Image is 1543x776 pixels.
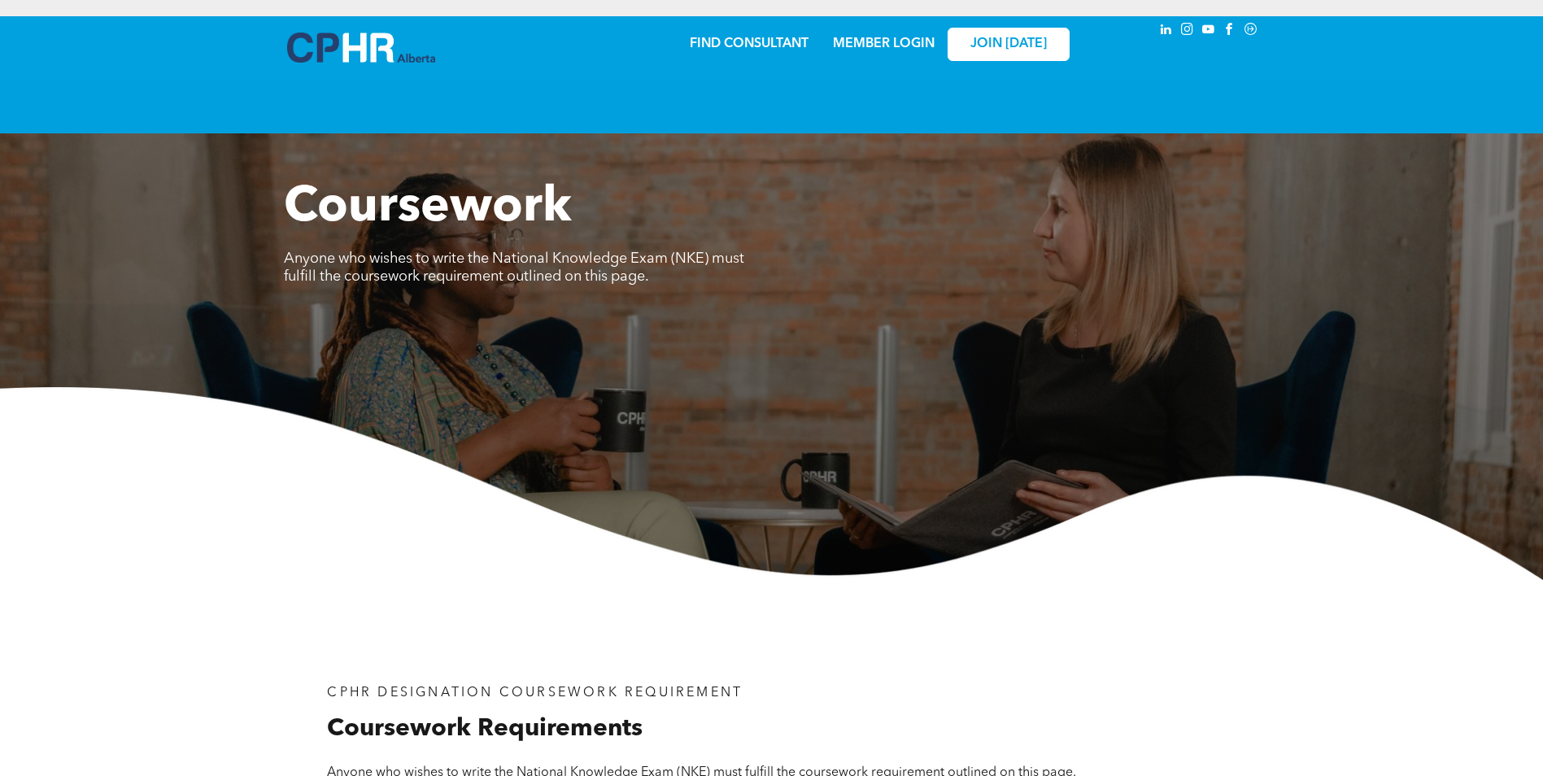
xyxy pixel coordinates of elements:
[284,184,572,233] span: Coursework
[1221,20,1239,42] a: facebook
[1242,20,1260,42] a: Social network
[1179,20,1196,42] a: instagram
[327,687,743,700] span: CPHR DESIGNATION COURSEWORK REQUIREMENT
[327,717,643,741] span: Coursework Requirements
[1200,20,1218,42] a: youtube
[833,37,935,50] a: MEMBER LOGIN
[690,37,809,50] a: FIND CONSULTANT
[287,33,435,63] img: A blue and white logo for cp alberta
[1157,20,1175,42] a: linkedin
[284,251,744,284] span: Anyone who wishes to write the National Knowledge Exam (NKE) must fulfill the coursework requirem...
[948,28,1070,61] a: JOIN [DATE]
[970,37,1047,52] span: JOIN [DATE]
